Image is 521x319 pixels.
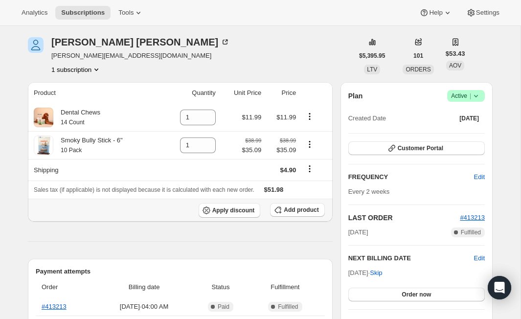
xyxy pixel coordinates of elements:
span: [DATE] · [348,269,383,276]
span: Paid [218,303,229,311]
button: Subscriptions [55,6,111,20]
span: Apply discount [212,206,255,214]
span: [DATE] [459,114,479,122]
span: Sales tax (if applicable) is not displayed because it is calculated with each new order. [34,186,254,193]
button: Analytics [16,6,53,20]
button: $5,395.95 [353,49,391,63]
span: Edit [474,172,485,182]
button: Help [413,6,458,20]
th: Quantity [161,82,218,104]
img: product img [34,136,53,155]
span: $11.99 [242,114,262,121]
h2: LAST ORDER [348,213,460,223]
h2: NEXT BILLING DATE [348,253,474,263]
span: Tools [118,9,134,17]
span: $53.43 [446,49,465,59]
span: Subscriptions [61,9,105,17]
span: Active [451,91,481,101]
span: Fulfillment [251,282,319,292]
button: 101 [408,49,429,63]
small: $38.99 [280,137,296,143]
span: Every 2 weeks [348,188,390,195]
span: $11.99 [276,114,296,121]
button: Edit [468,169,491,185]
button: Settings [460,6,505,20]
span: $5,395.95 [359,52,385,60]
span: Order now [402,291,431,298]
button: Apply discount [199,203,261,218]
small: 10 Pack [61,147,82,154]
span: AOV [449,62,461,69]
button: Skip [364,265,388,281]
button: [DATE] [453,112,485,125]
small: $38.99 [245,137,261,143]
span: [PERSON_NAME][EMAIL_ADDRESS][DOMAIN_NAME] [51,51,230,61]
span: Help [429,9,442,17]
div: [PERSON_NAME] [PERSON_NAME] [51,37,230,47]
span: Add product [284,206,318,214]
span: LTV [367,66,377,73]
button: Add product [270,203,324,217]
span: [DATE] [348,228,368,237]
th: Product [28,82,161,104]
div: Smoky Bully Stick - 6" [53,136,123,155]
button: Product actions [51,65,101,74]
h2: Plan [348,91,363,101]
span: ORDERS [406,66,430,73]
button: Edit [474,253,485,263]
span: Fulfilled [278,303,298,311]
span: 101 [413,52,423,60]
span: Billing date [98,282,190,292]
button: Order now [348,288,485,301]
h2: FREQUENCY [348,172,474,182]
th: Price [264,82,299,104]
th: Unit Price [219,82,265,104]
button: Product actions [302,111,317,122]
span: $4.90 [280,166,296,174]
div: Dental Chews [53,108,100,127]
h2: Payment attempts [36,267,325,276]
span: Customer Portal [398,144,443,152]
span: Settings [476,9,499,17]
span: Created Date [348,114,386,123]
span: | [470,92,471,100]
th: Order [36,276,95,298]
span: Status [196,282,246,292]
span: Skip [370,268,382,278]
span: $35.09 [267,145,296,155]
span: Sherrill Yoder [28,37,44,53]
span: Fulfilled [461,228,481,236]
button: Customer Portal [348,141,485,155]
button: Shipping actions [302,163,317,174]
th: Shipping [28,159,161,181]
small: 14 Count [61,119,85,126]
img: product img [34,108,53,127]
span: $51.98 [264,186,284,193]
span: Analytics [22,9,47,17]
div: Open Intercom Messenger [488,276,511,299]
a: #413213 [42,303,67,310]
button: #413213 [460,213,485,223]
a: #413213 [460,214,485,221]
button: Product actions [302,139,317,150]
span: $35.09 [242,145,262,155]
span: [DATE] · 04:00 AM [98,302,190,312]
button: Tools [113,6,149,20]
